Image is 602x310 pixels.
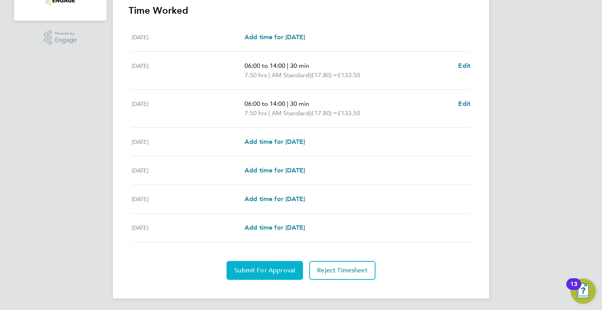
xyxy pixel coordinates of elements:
span: 7.50 hrs [245,71,267,79]
a: Add time for [DATE] [245,166,305,175]
span: Edit [458,100,470,107]
div: [DATE] [132,166,245,175]
span: Powered by [55,30,77,37]
span: (£17.80) = [309,71,337,79]
button: Reject Timesheet [309,261,375,280]
div: [DATE] [132,61,245,80]
span: | [287,100,288,107]
a: Powered byEngage [44,30,77,45]
span: | [287,62,288,69]
div: [DATE] [132,99,245,118]
span: £133.50 [337,71,360,79]
div: 13 [570,284,577,294]
span: Add time for [DATE] [245,138,305,145]
span: AM Standard [272,109,309,118]
a: Add time for [DATE] [245,194,305,204]
h3: Time Worked [129,4,473,17]
span: 06:00 to 14:00 [245,62,285,69]
a: Add time for [DATE] [245,137,305,147]
span: 30 min [290,62,309,69]
div: [DATE] [132,194,245,204]
span: 30 min [290,100,309,107]
span: Submit For Approval [234,266,295,274]
button: Submit For Approval [227,261,303,280]
span: Add time for [DATE] [245,195,305,203]
span: Engage [55,37,77,44]
span: Add time for [DATE] [245,167,305,174]
span: Reject Timesheet [317,266,368,274]
span: £133.50 [337,109,360,117]
span: AM Standard [272,71,309,80]
a: Add time for [DATE] [245,33,305,42]
span: Edit [458,62,470,69]
span: 06:00 to 14:00 [245,100,285,107]
a: Edit [458,99,470,109]
a: Edit [458,61,470,71]
span: | [268,109,270,117]
span: Add time for [DATE] [245,224,305,231]
a: Add time for [DATE] [245,223,305,232]
span: (£17.80) = [309,109,337,117]
span: 7.50 hrs [245,109,267,117]
span: Add time for [DATE] [245,33,305,41]
button: Open Resource Center, 13 new notifications [571,279,596,304]
span: | [268,71,270,79]
div: [DATE] [132,223,245,232]
div: [DATE] [132,137,245,147]
div: [DATE] [132,33,245,42]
